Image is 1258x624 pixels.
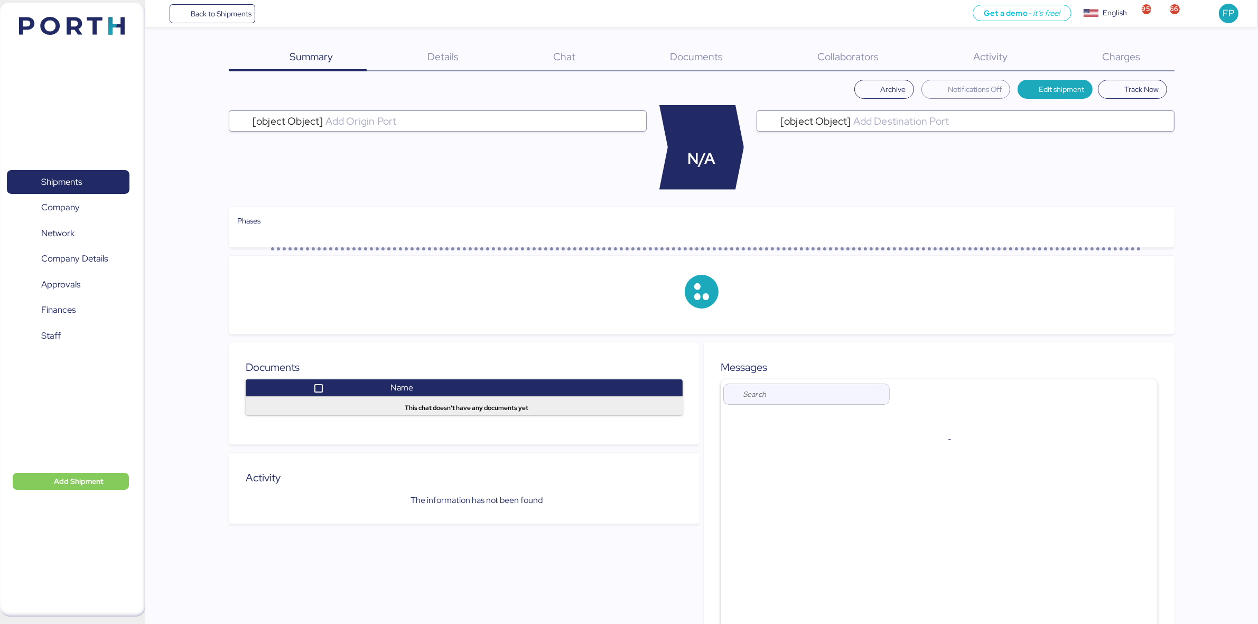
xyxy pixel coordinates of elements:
a: Finances [7,298,129,322]
button: Edit shipment [1018,80,1093,99]
span: Activity [974,50,1008,63]
a: Staff [7,323,129,348]
span: [object Object] [253,116,323,126]
span: Company [41,200,80,215]
span: Staff [41,328,61,343]
span: Notifications Off [948,83,1002,96]
span: [object Object] [780,116,851,126]
a: Back to Shipments [170,4,256,23]
a: Approvals [7,272,129,296]
a: Company [7,195,129,220]
span: Summary [290,50,333,63]
span: Finances [41,302,76,318]
div: Documents [246,359,683,375]
a: Network [7,221,129,246]
span: Archive [880,83,906,96]
input: [object Object] [851,115,1170,127]
button: Menu [152,5,170,23]
span: Documents [670,50,723,63]
button: Notifications Off [921,80,1010,99]
input: Search [743,384,883,405]
span: Chat [553,50,575,63]
div: Phases [237,215,1166,227]
span: Details [427,50,459,63]
span: Track Now [1124,83,1159,96]
span: Network [41,226,74,241]
span: Approvals [41,277,80,292]
span: N/A [688,147,716,170]
span: FP [1223,6,1234,20]
span: This chat doesn't have any documents yet [405,403,528,413]
span: Company Details [41,251,108,266]
span: Add Shipment [54,475,104,488]
button: Archive [854,80,915,99]
div: Messages [721,359,1158,375]
button: Add Shipment [13,473,129,490]
div: Activity [246,470,683,486]
span: Back to Shipments [191,7,251,20]
div: English [1103,7,1127,18]
span: Collaborators [817,50,879,63]
span: Charges [1103,50,1141,63]
span: Edit shipment [1039,83,1084,96]
span: The information has not been found [411,494,543,507]
span: Name [390,382,413,393]
a: Shipments [7,170,129,194]
a: Company Details [7,247,129,271]
span: Shipments [41,174,82,190]
button: Track Now [1098,80,1167,99]
input: [object Object] [323,115,642,127]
